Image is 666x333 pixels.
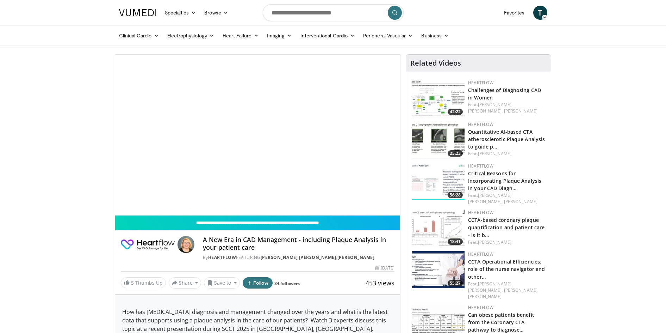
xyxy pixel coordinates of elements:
[478,239,511,245] a: [PERSON_NAME]
[448,150,463,157] span: 25:23
[412,121,465,158] a: 25:23
[468,170,541,192] a: Critical Reasons for Incorporating Plaque Analysis in your CAD Diagn…
[468,258,545,280] a: CCTA Operational Efficiencies: role of the nurse navigator and other…
[163,29,218,43] a: Electrophysiology
[119,9,156,16] img: VuMedi Logo
[468,80,493,86] a: Heartflow
[417,29,453,43] a: Business
[500,6,529,20] a: Favorites
[204,277,240,289] button: Save to
[375,265,394,271] div: [DATE]
[468,304,493,310] a: Heartflow
[218,29,263,43] a: Heart Failure
[412,121,465,158] img: 248d14eb-d434-4f54-bc7d-2124e3d05da6.150x105_q85_crop-smart_upscale.jpg
[468,311,534,333] a: Can obese patients benefit from the Coronary CTA pathway to diagnose…
[261,254,298,260] a: [PERSON_NAME]
[468,151,545,157] div: Feat.
[131,279,134,286] span: 5
[448,280,463,286] span: 55:27
[468,293,502,299] a: [PERSON_NAME]
[468,192,511,205] a: [PERSON_NAME] [PERSON_NAME],
[412,80,465,117] a: 42:22
[468,108,503,114] a: [PERSON_NAME],
[410,59,461,67] h4: Related Videos
[243,277,273,289] button: Follow
[478,151,511,157] a: [PERSON_NAME]
[448,238,463,245] span: 18:41
[468,87,541,101] a: Challenges of Diagnosing CAD in Women
[468,239,545,246] div: Feat.
[178,236,194,253] img: Avatar
[274,280,300,286] a: 84 followers
[208,254,236,260] a: Heartflow
[533,6,547,20] a: T
[412,251,465,288] a: 55:27
[412,163,465,200] a: 56:28
[115,29,163,43] a: Clinical Cardio
[263,4,404,21] input: Search topics, interventions
[412,163,465,200] img: b2ff4880-67be-4c9f-bf3d-a798f7182cd6.150x105_q85_crop-smart_upscale.jpg
[122,308,393,333] p: How has [MEDICAL_DATA] diagnosis and management changed over the years and what is the latest dat...
[478,281,512,287] a: [PERSON_NAME],
[468,121,493,127] a: Heartflow
[412,80,465,117] img: 65719914-b9df-436f-8749-217792de2567.150x105_q85_crop-smart_upscale.jpg
[337,254,375,260] a: [PERSON_NAME]
[468,217,544,238] a: CCTA-based coronary plaque quantification and patient care - is it b…
[263,29,296,43] a: Imaging
[468,192,545,205] div: Feat.
[121,277,166,288] a: 5 Thumbs Up
[504,199,537,205] a: [PERSON_NAME]
[121,236,175,253] img: Heartflow
[448,109,463,115] span: 42:22
[412,210,465,247] a: 18:41
[468,287,503,293] a: [PERSON_NAME],
[296,29,359,43] a: Interventional Cardio
[478,102,512,108] a: [PERSON_NAME],
[468,251,493,257] a: Heartflow
[203,254,394,261] div: By FEATURING , ,
[200,6,232,20] a: Browse
[169,277,201,289] button: Share
[161,6,200,20] a: Specialties
[468,210,493,216] a: Heartflow
[504,287,539,293] a: [PERSON_NAME],
[203,236,394,251] h4: A New Era in CAD Management - including Plaque Analysis in your patient care
[468,281,545,300] div: Feat.
[115,55,400,216] video-js: Video Player
[412,210,465,247] img: 73737796-d99c-44d3-abd7-fe12f4733765.150x105_q85_crop-smart_upscale.jpg
[299,254,336,260] a: [PERSON_NAME]
[468,102,545,114] div: Feat.
[359,29,417,43] a: Peripheral Vascular
[504,108,537,114] a: [PERSON_NAME]
[468,163,493,169] a: Heartflow
[366,279,394,287] span: 453 views
[448,192,463,198] span: 56:28
[468,128,545,150] a: Quantitative AI-based CTA atherosclerotic Plaque Analysis to guide p…
[412,251,465,288] img: 9d526d79-32af-4af5-827d-587e3dcc2a92.150x105_q85_crop-smart_upscale.jpg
